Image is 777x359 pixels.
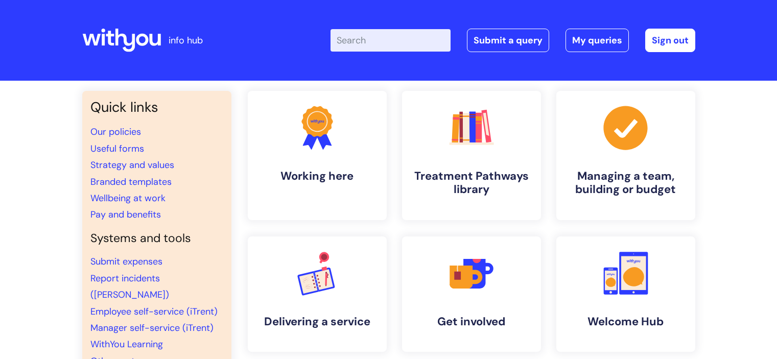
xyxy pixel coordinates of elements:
[410,170,533,197] h4: Treatment Pathways library
[556,236,695,352] a: Welcome Hub
[256,315,379,328] h4: Delivering a service
[90,159,174,171] a: Strategy and values
[90,176,172,188] a: Branded templates
[90,255,162,268] a: Submit expenses
[169,32,203,49] p: info hub
[90,99,223,115] h3: Quick links
[248,91,387,220] a: Working here
[410,315,533,328] h4: Get involved
[90,126,141,138] a: Our policies
[90,208,161,221] a: Pay and benefits
[402,91,541,220] a: Treatment Pathways library
[90,231,223,246] h4: Systems and tools
[566,29,629,52] a: My queries
[331,29,695,52] div: | -
[90,272,169,301] a: Report incidents ([PERSON_NAME])
[90,305,218,318] a: Employee self-service (iTrent)
[256,170,379,183] h4: Working here
[564,170,687,197] h4: Managing a team, building or budget
[90,322,214,334] a: Manager self-service (iTrent)
[645,29,695,52] a: Sign out
[467,29,549,52] a: Submit a query
[556,91,695,220] a: Managing a team, building or budget
[402,236,541,352] a: Get involved
[564,315,687,328] h4: Welcome Hub
[331,29,451,52] input: Search
[248,236,387,352] a: Delivering a service
[90,142,144,155] a: Useful forms
[90,192,166,204] a: Wellbeing at work
[90,338,163,350] a: WithYou Learning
